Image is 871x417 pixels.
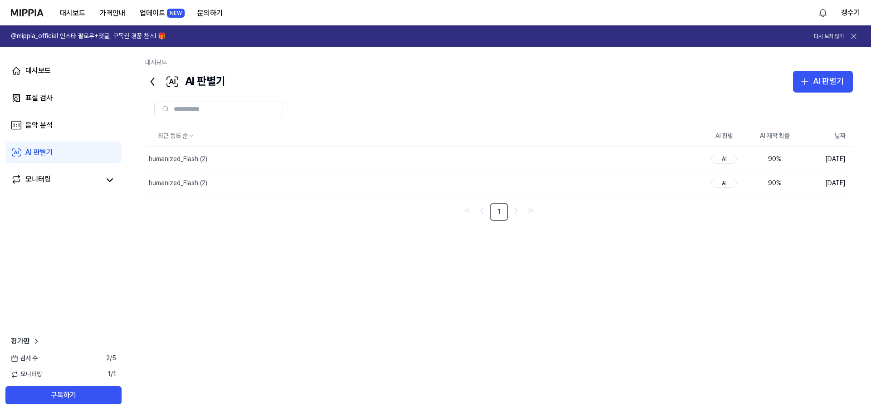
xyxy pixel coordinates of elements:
[757,155,793,164] div: 90 %
[25,120,53,131] div: 음악 분석
[106,354,116,363] span: 2 / 5
[800,171,853,195] td: [DATE]
[5,60,122,82] a: 대시보드
[190,4,230,22] button: 문의하기
[711,155,737,164] div: AI
[5,87,122,109] a: 표절 검사
[841,7,860,18] button: 갱수기
[5,114,122,136] a: 음악 분석
[461,204,474,217] a: Go to first page
[793,71,853,93] button: AI 판별기
[490,203,508,221] a: 1
[11,9,44,16] img: logo
[132,0,190,25] a: 업데이트NEW
[757,179,793,188] div: 90 %
[93,4,132,22] button: 가격안내
[800,147,853,171] td: [DATE]
[53,4,93,22] button: 대시보드
[800,125,853,147] th: 날짜
[11,370,42,379] span: 모니터링
[149,179,207,188] div: humanized_Flash (2)
[25,93,53,103] div: 표절 검사
[108,370,116,379] span: 1 / 1
[11,354,38,363] span: 검사 수
[145,203,853,221] nav: pagination
[11,174,100,186] a: 모니터링
[132,4,190,22] button: 업데이트NEW
[149,155,207,164] div: humanized_Flash (2)
[817,7,828,18] img: 알림
[11,336,30,347] span: 평가판
[25,65,51,76] div: 대시보드
[145,71,225,93] div: AI 판별기
[11,336,41,347] a: 평가판
[749,125,800,147] th: AI 제작 확률
[25,174,51,186] div: 모니터링
[145,59,167,66] a: 대시보드
[167,9,185,18] div: NEW
[25,147,53,158] div: AI 판별기
[711,179,737,188] div: AI
[475,204,488,217] a: Go to previous page
[11,32,166,41] h1: @mippia_official 인스타 팔로우+댓글, 구독권 경품 찬스! 🎁
[813,75,844,88] div: AI 판별기
[524,204,537,217] a: Go to last page
[510,204,523,217] a: Go to next page
[5,386,122,404] button: 구독하기
[5,142,122,163] a: AI 판별기
[814,33,844,40] button: 다시 보지 않기
[699,125,749,147] th: AI 판별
